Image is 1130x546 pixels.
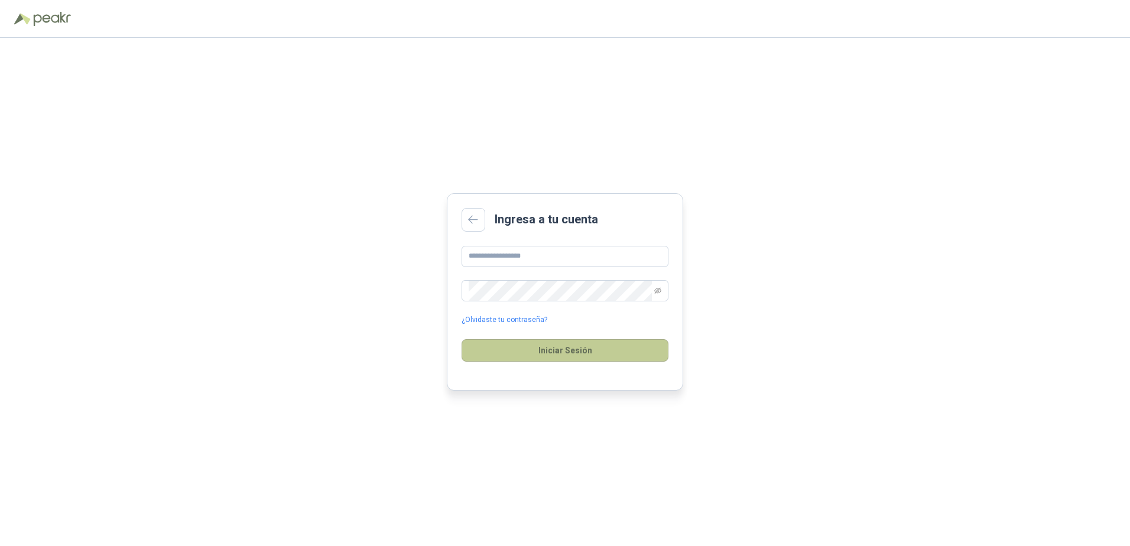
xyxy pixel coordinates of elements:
a: ¿Olvidaste tu contraseña? [462,314,547,326]
img: Logo [14,13,31,25]
h2: Ingresa a tu cuenta [495,210,598,229]
img: Peakr [33,12,71,26]
button: Iniciar Sesión [462,339,668,362]
span: eye-invisible [654,287,661,294]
